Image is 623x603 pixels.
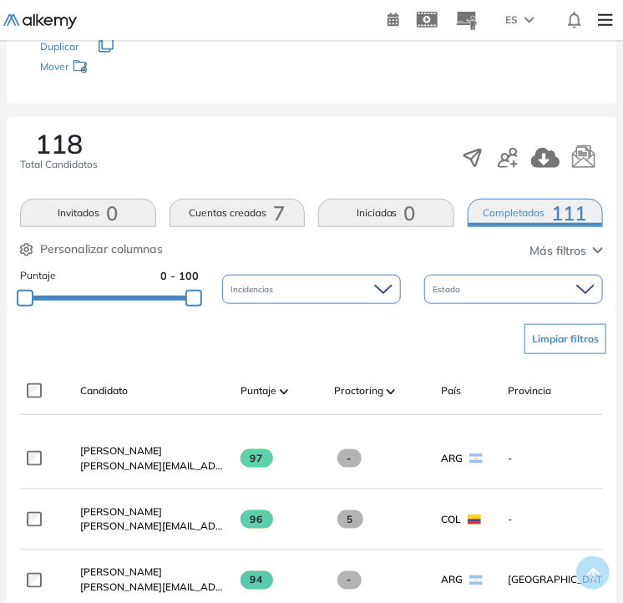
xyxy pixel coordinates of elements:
[441,451,463,466] span: ARG
[241,449,273,468] span: 97
[524,324,606,354] button: Limpiar filtros
[80,566,162,579] span: [PERSON_NAME]
[170,199,306,227] button: Cuentas creadas7
[241,510,273,529] span: 96
[20,157,98,172] span: Total Candidatos
[508,573,615,588] span: [GEOGRAPHIC_DATA]
[505,13,518,28] span: ES
[3,14,77,29] img: Logo
[468,199,604,227] button: Completadas111
[280,389,288,394] img: [missing "en.ARROW_ALT" translation]
[35,130,83,157] span: 118
[433,283,463,296] span: Estado
[468,514,481,524] img: COL
[318,199,454,227] button: Iniciadas0
[80,443,227,459] a: [PERSON_NAME]
[80,459,227,474] span: [PERSON_NAME][EMAIL_ADDRESS][PERSON_NAME][DOMAIN_NAME]
[441,573,463,588] span: ARG
[222,275,401,304] div: Incidencias
[524,17,534,23] img: arrow
[230,283,276,296] span: Incidencias
[20,268,56,284] span: Puntaje
[40,53,207,84] div: Mover
[529,242,603,260] button: Más filtros
[508,383,551,398] span: Provincia
[591,3,620,37] img: Menu
[469,575,483,585] img: ARG
[337,449,362,468] span: -
[80,580,227,595] span: [PERSON_NAME][EMAIL_ADDRESS][PERSON_NAME][DOMAIN_NAME]
[241,383,276,398] span: Puntaje
[508,451,615,466] span: -
[424,275,603,304] div: Estado
[508,512,615,527] span: -
[160,268,199,284] span: 0 - 100
[80,505,162,518] span: [PERSON_NAME]
[441,383,461,398] span: País
[387,389,395,394] img: [missing "en.ARROW_ALT" translation]
[80,383,128,398] span: Candidato
[20,241,163,258] button: Personalizar columnas
[40,241,163,258] span: Personalizar columnas
[529,242,586,260] span: Más filtros
[337,510,363,529] span: 5
[80,519,227,535] span: [PERSON_NAME][EMAIL_ADDRESS][PERSON_NAME][DOMAIN_NAME]
[20,199,156,227] button: Invitados0
[80,504,227,519] a: [PERSON_NAME]
[337,571,362,590] span: -
[241,571,273,590] span: 94
[80,444,162,457] span: [PERSON_NAME]
[441,512,461,527] span: COL
[40,40,79,53] span: Duplicar
[334,383,383,398] span: Proctoring
[80,565,227,580] a: [PERSON_NAME]
[469,454,483,464] img: ARG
